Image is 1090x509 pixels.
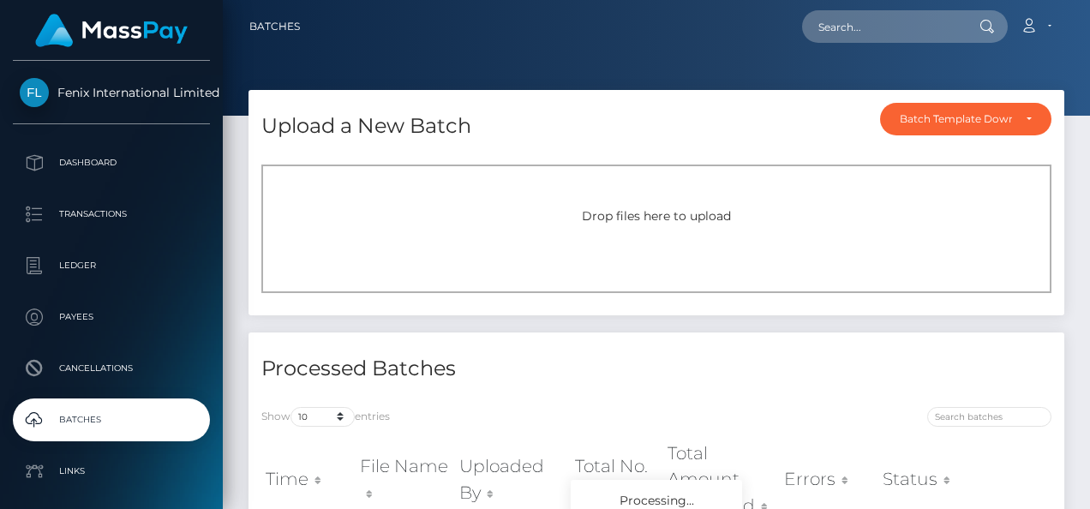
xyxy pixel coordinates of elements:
input: Search batches [927,407,1051,427]
span: Fenix International Limited [13,85,210,100]
img: MassPay Logo [35,14,188,47]
div: Batch Template Download [900,112,1012,126]
p: Payees [20,304,203,330]
label: Show entries [261,407,390,427]
p: Transactions [20,201,203,227]
input: Search... [802,10,963,43]
p: Links [20,458,203,484]
p: Ledger [20,253,203,278]
p: Cancellations [20,356,203,381]
a: Ledger [13,244,210,287]
select: Showentries [290,407,355,427]
a: Transactions [13,193,210,236]
img: Fenix International Limited [20,78,49,107]
a: Batches [13,398,210,441]
button: Batch Template Download [880,103,1051,135]
h4: Processed Batches [261,354,644,384]
span: Drop files here to upload [582,208,731,224]
p: Batches [20,407,203,433]
a: Payees [13,296,210,338]
a: Batches [249,9,300,45]
a: Links [13,450,210,493]
p: Dashboard [20,150,203,176]
a: Dashboard [13,141,210,184]
a: Cancellations [13,347,210,390]
h4: Upload a New Batch [261,111,471,141]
